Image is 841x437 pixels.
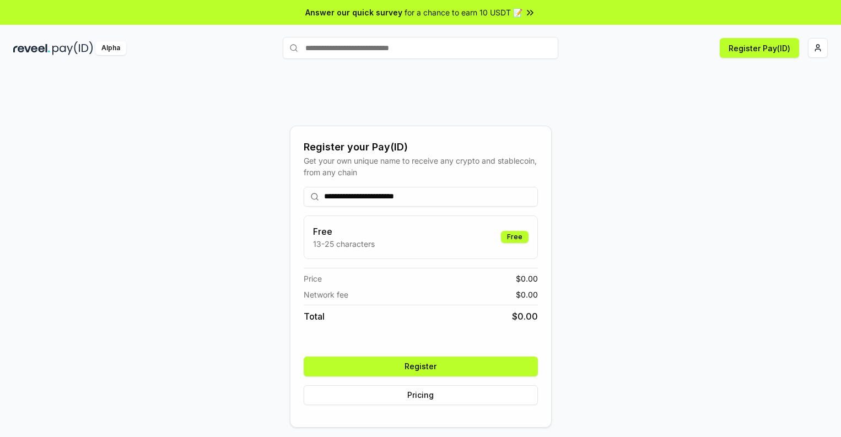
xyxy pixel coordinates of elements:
[313,238,375,250] p: 13-25 characters
[304,273,322,284] span: Price
[304,289,348,300] span: Network fee
[95,41,126,55] div: Alpha
[720,38,799,58] button: Register Pay(ID)
[305,7,402,18] span: Answer our quick survey
[313,225,375,238] h3: Free
[13,41,50,55] img: reveel_dark
[405,7,522,18] span: for a chance to earn 10 USDT 📝
[52,41,93,55] img: pay_id
[304,357,538,376] button: Register
[304,310,325,323] span: Total
[516,289,538,300] span: $ 0.00
[512,310,538,323] span: $ 0.00
[304,139,538,155] div: Register your Pay(ID)
[501,231,529,243] div: Free
[304,155,538,178] div: Get your own unique name to receive any crypto and stablecoin, from any chain
[304,385,538,405] button: Pricing
[516,273,538,284] span: $ 0.00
